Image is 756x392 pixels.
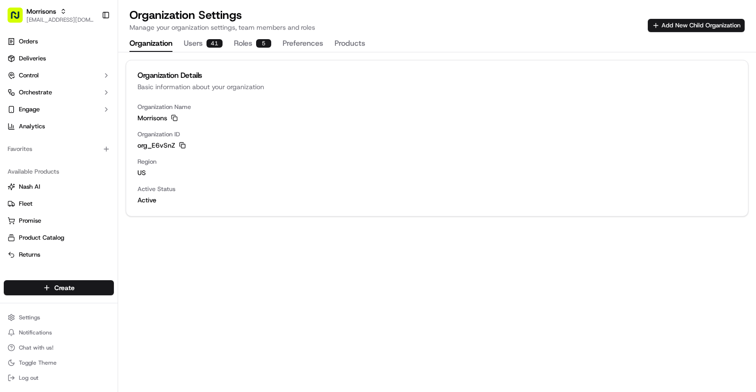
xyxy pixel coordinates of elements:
[335,36,365,52] button: Products
[4,371,114,384] button: Log out
[19,183,40,191] span: Nash AI
[19,105,40,114] span: Engage
[9,122,63,130] div: Past conversations
[137,185,737,193] span: Active Status
[8,183,110,191] a: Nash AI
[206,39,223,48] div: 41
[19,314,40,321] span: Settings
[4,326,114,339] button: Notifications
[137,195,737,205] span: Active
[19,329,52,336] span: Notifications
[9,137,25,152] img: Asif Zaman Khan
[4,213,114,228] button: Promise
[19,210,72,220] span: Knowledge Base
[137,103,737,111] span: Organization Name
[4,85,114,100] button: Orchestrate
[43,99,130,107] div: We're available if you need us!
[4,51,114,66] a: Deliveries
[256,39,271,48] div: 5
[26,16,94,24] button: [EMAIL_ADDRESS][DOMAIN_NAME]
[19,234,64,242] span: Product Catalog
[184,36,223,52] button: Users
[137,72,737,79] div: Organization Details
[4,341,114,354] button: Chat with us!
[161,92,172,104] button: Start new chat
[29,171,77,179] span: [PERSON_NAME]
[9,90,26,107] img: 1736555255976-a54dd68f-1ca7-489b-9aae-adbdc363a1c4
[4,179,114,194] button: Nash AI
[19,71,39,80] span: Control
[19,54,46,63] span: Deliveries
[80,211,87,219] div: 💻
[84,146,103,153] span: [DATE]
[129,36,172,52] button: Organization
[137,168,737,177] span: us
[9,162,25,177] img: Masood Aslam
[146,120,172,132] button: See all
[19,88,52,97] span: Orchestrate
[4,102,114,117] button: Engage
[9,9,28,28] img: Nash
[54,283,75,292] span: Create
[129,23,315,32] p: Manage your organization settings, team members and roles
[4,142,114,157] div: Favorites
[78,171,82,179] span: •
[4,280,114,295] button: Create
[25,60,170,70] input: Got a question? Start typing here...
[4,164,114,179] div: Available Products
[29,146,77,153] span: [PERSON_NAME]
[89,210,152,220] span: API Documentation
[8,200,110,208] a: Fleet
[4,68,114,83] button: Control
[78,146,82,153] span: •
[8,217,110,225] a: Promise
[20,90,37,107] img: 9188753566659_6852d8bf1fb38e338040_72.png
[94,234,114,241] span: Pylon
[283,36,323,52] button: Preferences
[19,250,40,259] span: Returns
[9,37,172,52] p: Welcome 👋
[4,119,114,134] a: Analytics
[4,356,114,369] button: Toggle Theme
[4,196,114,211] button: Fleet
[137,82,737,92] div: Basic information about your organization
[19,200,33,208] span: Fleet
[4,230,114,245] button: Product Catalog
[648,19,745,32] button: Add New Child Organization
[26,7,56,16] button: Morrisons
[137,141,175,150] span: org_E6vSnZ
[137,113,167,123] span: Morrisons
[4,311,114,324] button: Settings
[4,34,114,49] a: Orders
[129,8,315,23] h1: Organization Settings
[137,130,737,139] span: Organization ID
[19,37,38,46] span: Orders
[8,234,110,242] a: Product Catalog
[234,36,271,52] button: Roles
[137,158,737,166] span: Region
[19,217,41,225] span: Promise
[19,359,57,367] span: Toggle Theme
[6,207,76,224] a: 📗Knowledge Base
[43,90,155,99] div: Start new chat
[19,122,45,131] span: Analytics
[19,374,38,382] span: Log out
[19,344,53,351] span: Chat with us!
[19,172,26,179] img: 1736555255976-a54dd68f-1ca7-489b-9aae-adbdc363a1c4
[84,171,103,179] span: [DATE]
[8,250,110,259] a: Returns
[4,247,114,262] button: Returns
[67,233,114,241] a: Powered byPylon
[4,4,98,26] button: Morrisons[EMAIL_ADDRESS][DOMAIN_NAME]
[9,211,17,219] div: 📗
[76,207,155,224] a: 💻API Documentation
